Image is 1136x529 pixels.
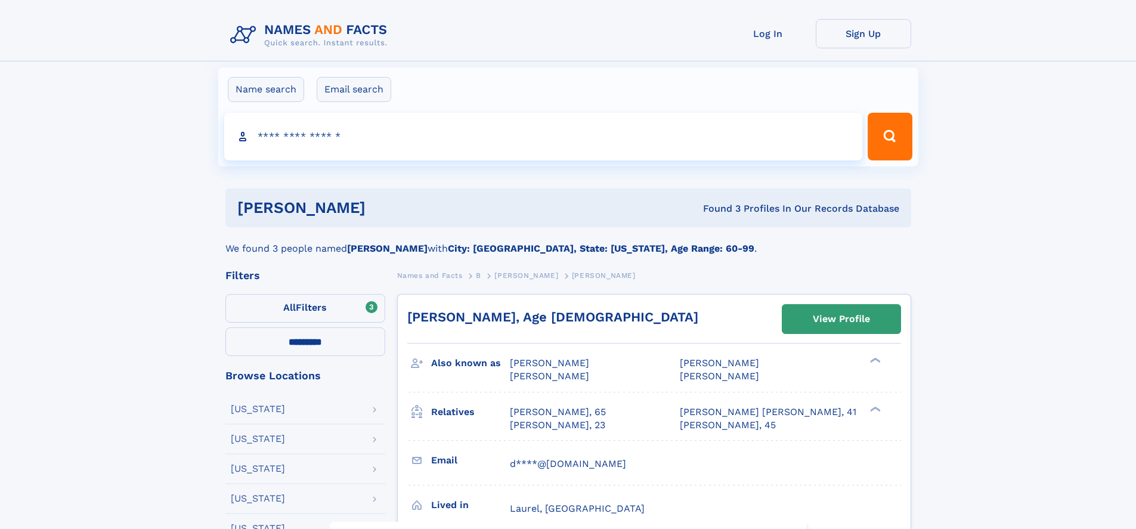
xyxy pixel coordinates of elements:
a: [PERSON_NAME], 45 [680,419,776,432]
div: [US_STATE] [231,404,285,414]
a: View Profile [782,305,900,333]
input: search input [224,113,863,160]
a: [PERSON_NAME], Age [DEMOGRAPHIC_DATA] [407,310,698,324]
img: Logo Names and Facts [225,19,397,51]
h1: [PERSON_NAME] [237,200,534,215]
h3: Also known as [431,353,510,373]
a: Sign Up [816,19,911,48]
h3: Lived in [431,495,510,515]
label: Filters [225,294,385,323]
label: Name search [228,77,304,102]
div: Browse Locations [225,370,385,381]
span: [PERSON_NAME] [510,357,589,369]
a: Log In [720,19,816,48]
div: View Profile [813,305,870,333]
div: [US_STATE] [231,434,285,444]
a: [PERSON_NAME] [PERSON_NAME], 41 [680,406,856,419]
a: [PERSON_NAME], 23 [510,419,605,432]
b: [PERSON_NAME] [347,243,428,254]
span: [PERSON_NAME] [494,271,558,280]
button: Search Button [868,113,912,160]
div: Found 3 Profiles In Our Records Database [534,202,899,215]
div: ❯ [867,405,881,413]
span: All [283,302,296,313]
a: [PERSON_NAME], 65 [510,406,606,419]
span: [PERSON_NAME] [572,271,636,280]
div: Filters [225,270,385,281]
span: [PERSON_NAME] [680,370,759,382]
a: Names and Facts [397,268,463,283]
div: We found 3 people named with . [225,227,911,256]
a: [PERSON_NAME] [494,268,558,283]
h3: Relatives [431,402,510,422]
span: [PERSON_NAME] [680,357,759,369]
div: ❯ [867,357,881,364]
div: [US_STATE] [231,464,285,474]
span: [PERSON_NAME] [510,370,589,382]
span: Laurel, [GEOGRAPHIC_DATA] [510,503,645,514]
div: [US_STATE] [231,494,285,503]
b: City: [GEOGRAPHIC_DATA], State: [US_STATE], Age Range: 60-99 [448,243,754,254]
h3: Email [431,450,510,471]
span: B [476,271,481,280]
label: Email search [317,77,391,102]
a: B [476,268,481,283]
